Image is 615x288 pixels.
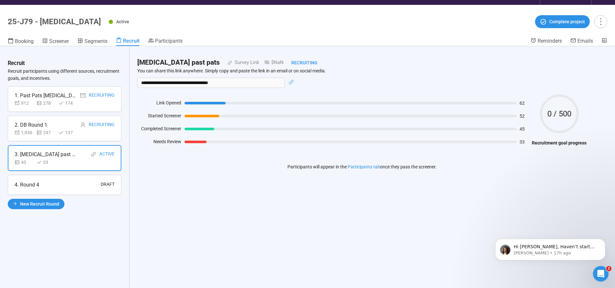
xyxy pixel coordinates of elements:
a: Booking [8,37,34,46]
a: Emails [570,37,593,45]
span: 52 [520,114,529,118]
div: 1,936 [15,129,34,136]
a: Participants tab [348,164,380,169]
span: Emails [577,38,593,44]
iframe: Intercom notifications message [486,225,615,271]
div: Recruiting [89,91,115,100]
p: You can share this link anywhere. Simply copy and paste the link in an email or on social media. [137,68,587,74]
div: Survey Link [232,59,259,67]
a: Screener [42,37,69,46]
h4: Recruitment goal progress [532,139,587,146]
div: Completed Screener [137,125,181,135]
div: Active [99,150,115,158]
span: 2 [606,266,611,271]
div: 278 [37,100,56,107]
h1: 25-J79 - [MEDICAL_DATA] [8,17,101,26]
span: more [596,17,605,26]
div: 45 [15,159,34,166]
a: Segments [77,37,107,46]
a: Reminders [531,37,562,45]
span: mail [80,93,85,98]
span: Screener [49,38,69,44]
span: 45 [520,127,529,131]
div: Draft [101,181,115,189]
div: 1. Past Pats [MEDICAL_DATA] [15,91,76,100]
span: 62 [520,101,529,105]
div: 912 [15,100,34,107]
h2: [MEDICAL_DATA] past pats [137,57,220,68]
button: plusNew Recruit Round [8,199,64,209]
span: link [289,80,294,85]
button: more [594,15,607,28]
p: Participants will appear in the once they pass the screener. [287,163,437,170]
span: New Recruit Round [20,200,59,208]
p: Recruit participants using different sources, recruitment goals, and incentives. [8,68,121,82]
div: Needs Review [137,138,181,148]
a: Participants [148,37,183,45]
a: Recruit [116,37,140,46]
iframe: Intercom live chat [593,266,609,282]
div: 174 [59,100,78,107]
span: Booking [15,38,34,44]
div: 3. [MEDICAL_DATA] past pats [15,150,76,158]
span: link [91,152,96,157]
div: Recruiting [89,121,115,129]
button: Complete project [535,15,590,28]
span: user [80,122,85,127]
div: Recruiting [284,59,318,66]
div: 33 [37,159,56,166]
span: 33 [520,140,529,144]
h3: Recruit [8,59,25,68]
span: 0 / 500 [540,110,579,118]
span: Participants [155,38,183,44]
div: Started Screener [137,112,181,122]
span: Reminders [538,38,562,44]
div: 2. DB Round 1 [15,121,47,129]
div: $NaN [259,59,284,67]
span: Complete project [549,18,585,25]
span: Active [116,19,129,24]
div: 247 [37,129,56,136]
div: Link Opened [137,99,181,109]
span: plus [13,201,17,206]
span: Recruit [123,38,140,44]
span: Segments [84,38,107,44]
span: link [220,60,232,65]
div: 4. Round 4 [15,181,39,189]
div: 137 [59,129,78,136]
